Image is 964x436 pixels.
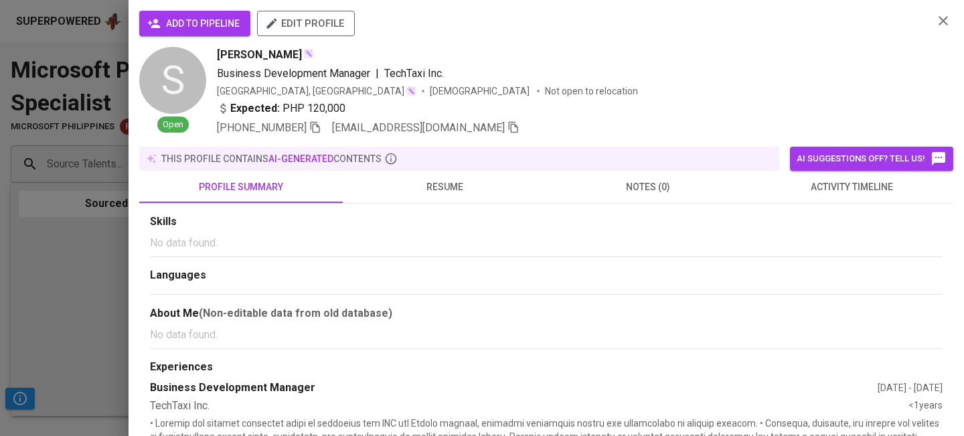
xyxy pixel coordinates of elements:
div: About Me [150,305,943,321]
span: resume [351,179,538,196]
button: add to pipeline [139,11,250,36]
span: TechTaxi Inc. [384,67,444,80]
div: Business Development Manager [150,380,878,396]
button: AI suggestions off? Tell us! [790,147,953,171]
span: edit profile [268,15,344,32]
span: AI suggestions off? Tell us! [797,151,947,167]
span: notes (0) [554,179,742,196]
b: (Non-editable data from old database) [199,307,392,319]
div: [DATE] - [DATE] [878,381,943,394]
div: Experiences [150,360,943,375]
span: [PHONE_NUMBER] [217,121,307,134]
p: No data found. [150,235,943,251]
img: magic_wand.svg [303,48,314,59]
span: | [376,66,379,82]
span: add to pipeline [150,15,240,32]
div: <1 years [908,398,943,414]
div: Languages [150,268,943,283]
div: S [139,47,206,114]
div: TechTaxi Inc. [150,398,908,414]
span: activity timeline [758,179,945,196]
span: [EMAIL_ADDRESS][DOMAIN_NAME] [332,121,505,134]
img: magic_wand.svg [406,86,416,96]
p: No data found. [150,327,943,343]
p: this profile contains contents [161,152,382,165]
p: Not open to relocation [545,84,638,98]
span: Business Development Manager [217,67,370,80]
span: AI-generated [268,153,333,164]
button: edit profile [257,11,355,36]
div: Skills [150,214,943,230]
a: edit profile [257,17,355,28]
div: [GEOGRAPHIC_DATA], [GEOGRAPHIC_DATA] [217,84,416,98]
span: Open [157,119,189,131]
b: Expected: [230,100,280,117]
div: PHP 120,000 [217,100,345,117]
span: [PERSON_NAME] [217,47,302,63]
span: profile summary [147,179,335,196]
span: [DEMOGRAPHIC_DATA] [430,84,532,98]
